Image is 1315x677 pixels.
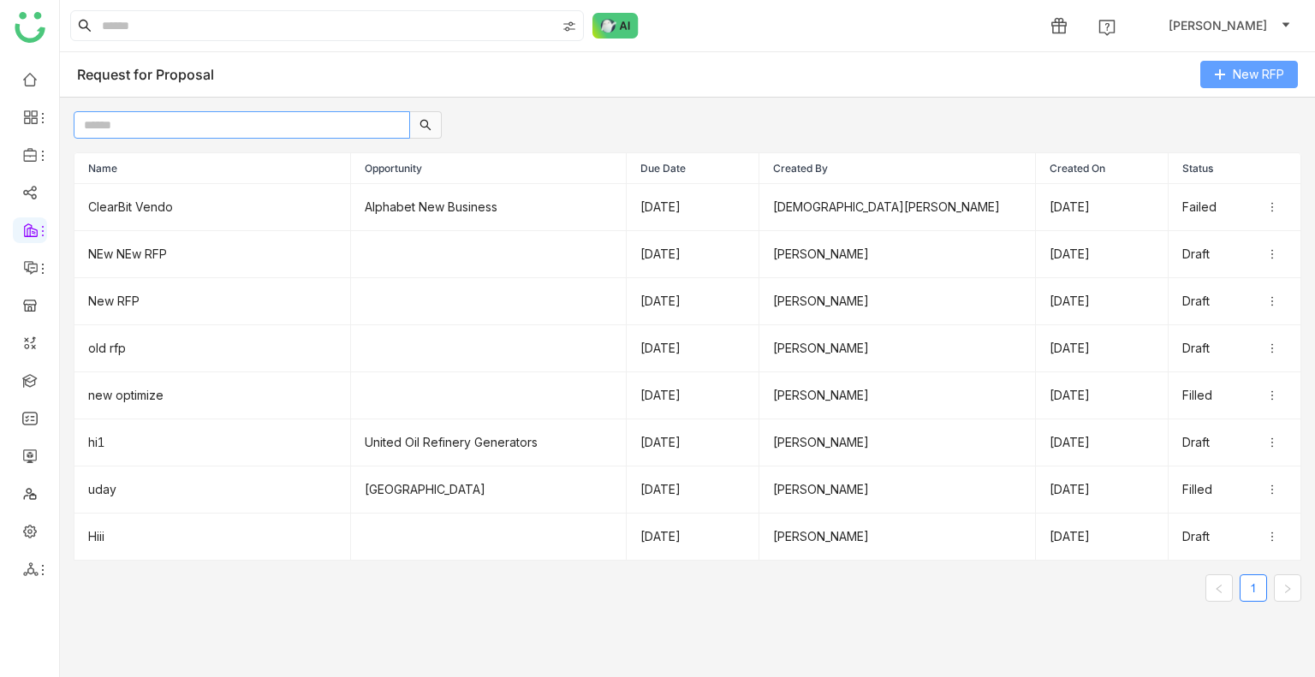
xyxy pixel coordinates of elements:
[1098,19,1116,36] img: help.svg
[759,153,1036,184] th: Created By
[1240,574,1267,602] li: 1
[1205,574,1233,602] button: Previous Page
[74,278,351,325] td: New RFP
[1233,65,1284,84] span: New RFP
[1182,339,1287,358] div: Draft
[351,153,628,184] th: Opportunity
[1274,574,1301,602] button: Next Page
[74,153,351,184] th: Name
[351,419,628,466] td: United Oil Refinery Generators
[592,13,639,39] img: ask-buddy-normal.svg
[627,184,759,231] td: [DATE]
[1182,527,1287,546] div: Draft
[759,325,1036,372] td: [PERSON_NAME]
[74,372,351,419] td: new optimize
[1036,278,1169,325] td: [DATE]
[351,466,628,514] td: [GEOGRAPHIC_DATA]
[1182,386,1287,405] div: Filled
[1182,198,1287,217] div: Failed
[759,514,1036,561] td: [PERSON_NAME]
[74,514,351,561] td: Hiii
[74,184,351,231] td: ClearBit Vendo
[1182,480,1287,499] div: Filled
[351,184,628,231] td: Alphabet New Business
[74,466,351,514] td: uday
[562,20,576,33] img: search-type.svg
[759,466,1036,514] td: [PERSON_NAME]
[759,184,1036,231] td: [DEMOGRAPHIC_DATA][PERSON_NAME]
[1036,514,1169,561] td: [DATE]
[74,325,351,372] td: old rfp
[627,514,759,561] td: [DATE]
[1169,16,1267,35] span: [PERSON_NAME]
[759,231,1036,278] td: [PERSON_NAME]
[1036,419,1169,466] td: [DATE]
[1036,184,1169,231] td: [DATE]
[1138,12,1294,39] button: account_circle[PERSON_NAME]
[1182,433,1287,452] div: Draft
[627,419,759,466] td: [DATE]
[15,12,45,43] img: logo
[1200,61,1298,88] button: New RFP
[1036,325,1169,372] td: [DATE]
[1182,292,1287,311] div: Draft
[627,372,759,419] td: [DATE]
[1036,466,1169,514] td: [DATE]
[1169,153,1301,184] th: Status
[759,372,1036,419] td: [PERSON_NAME]
[759,419,1036,466] td: [PERSON_NAME]
[627,466,759,514] td: [DATE]
[1141,15,1162,36] i: account_circle
[627,231,759,278] td: [DATE]
[1241,575,1266,601] a: 1
[627,325,759,372] td: [DATE]
[1036,153,1169,184] th: Created On
[627,278,759,325] td: [DATE]
[1036,231,1169,278] td: [DATE]
[74,231,351,278] td: NEw NEw RFP
[74,419,351,466] td: hi1
[759,278,1036,325] td: [PERSON_NAME]
[627,153,759,184] th: Due Date
[1036,372,1169,419] td: [DATE]
[1182,245,1287,264] div: Draft
[77,66,214,83] div: Request for Proposal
